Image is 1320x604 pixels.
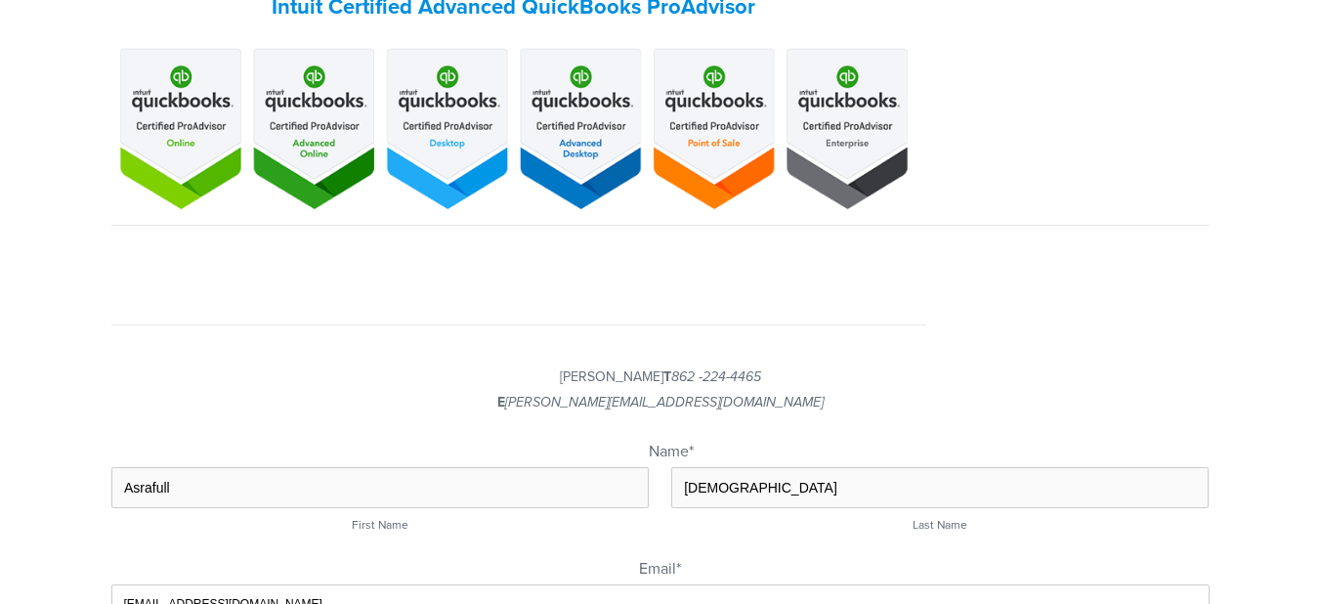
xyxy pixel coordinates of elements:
[671,369,761,385] em: 862 -224-4465
[913,516,967,533] span: Last Name
[497,392,505,411] strong: E
[505,395,824,410] em: [PERSON_NAME][EMAIL_ADDRESS][DOMAIN_NAME]
[671,467,1209,508] input: Last Name
[527,249,554,277] a: Financial Fitness
[111,365,1210,415] p: [PERSON_NAME]
[352,516,408,533] span: First Name
[649,440,694,461] legend: Name
[570,249,597,277] a: Joshua@FinancialF.com
[484,249,511,277] a: Joshua Klar
[111,557,1210,579] label: Email
[663,367,671,386] strong: T
[441,249,468,277] a: Joshua Klar
[111,467,649,508] input: First Name
[111,42,916,212] img: Certified-ProAdvisor-Badge-Update_3.png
